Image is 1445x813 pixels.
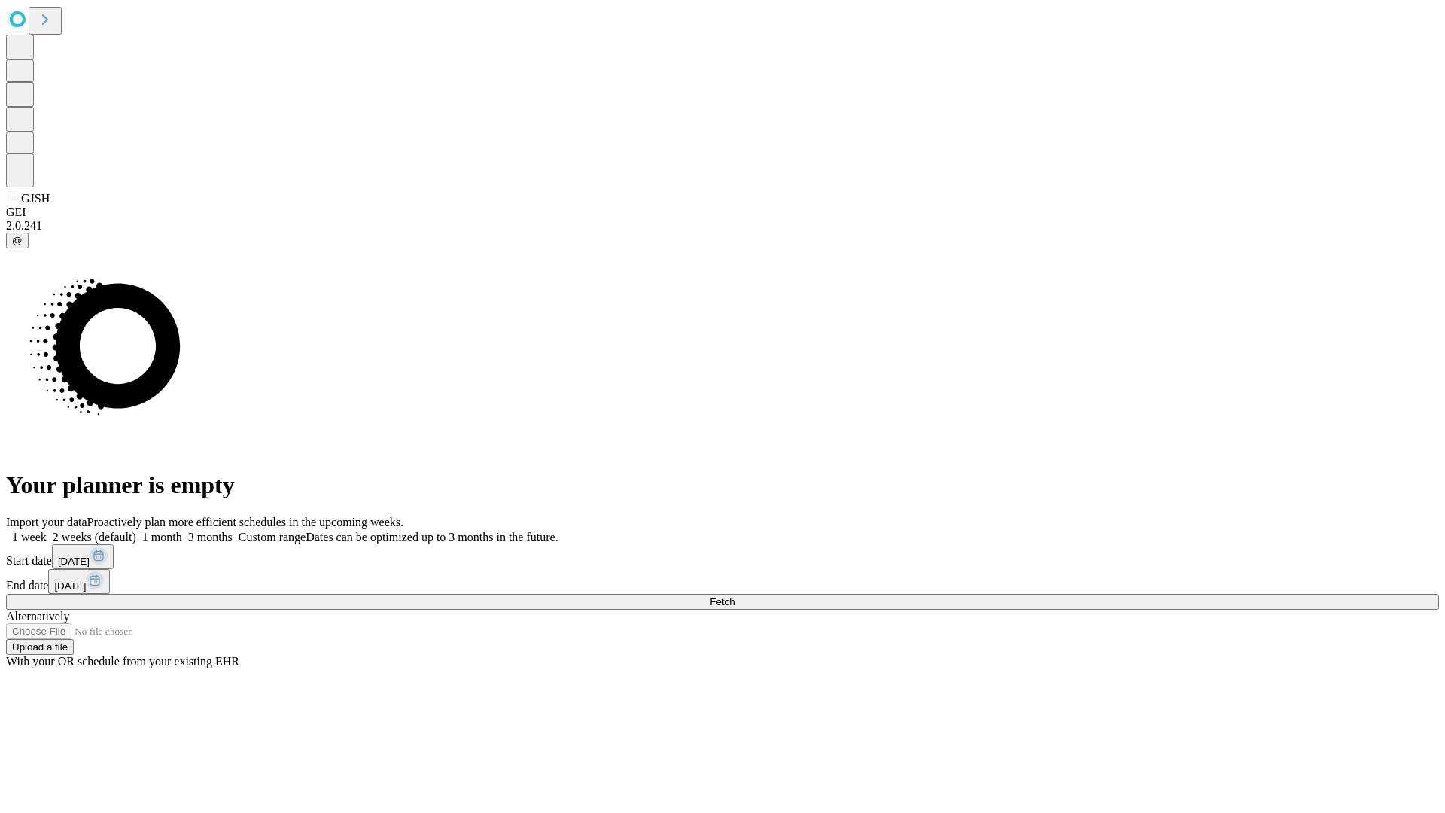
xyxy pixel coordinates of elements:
button: Upload a file [6,639,74,655]
span: Dates can be optimized up to 3 months in the future. [306,531,558,544]
span: Proactively plan more efficient schedules in the upcoming weeks. [87,516,403,528]
span: 1 month [142,531,182,544]
span: 1 week [12,531,47,544]
button: Fetch [6,594,1439,610]
span: [DATE] [54,580,86,592]
span: With your OR schedule from your existing EHR [6,655,239,668]
span: 2 weeks (default) [53,531,136,544]
span: Custom range [239,531,306,544]
button: @ [6,233,29,248]
div: Start date [6,544,1439,569]
span: GJSH [21,192,50,205]
div: End date [6,569,1439,594]
span: [DATE] [58,556,90,567]
span: @ [12,235,23,246]
span: Import your data [6,516,87,528]
div: 2.0.241 [6,219,1439,233]
button: [DATE] [48,569,110,594]
div: GEI [6,206,1439,219]
button: [DATE] [52,544,114,569]
span: 3 months [188,531,233,544]
h1: Your planner is empty [6,471,1439,499]
span: Fetch [710,596,735,607]
span: Alternatively [6,610,69,623]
